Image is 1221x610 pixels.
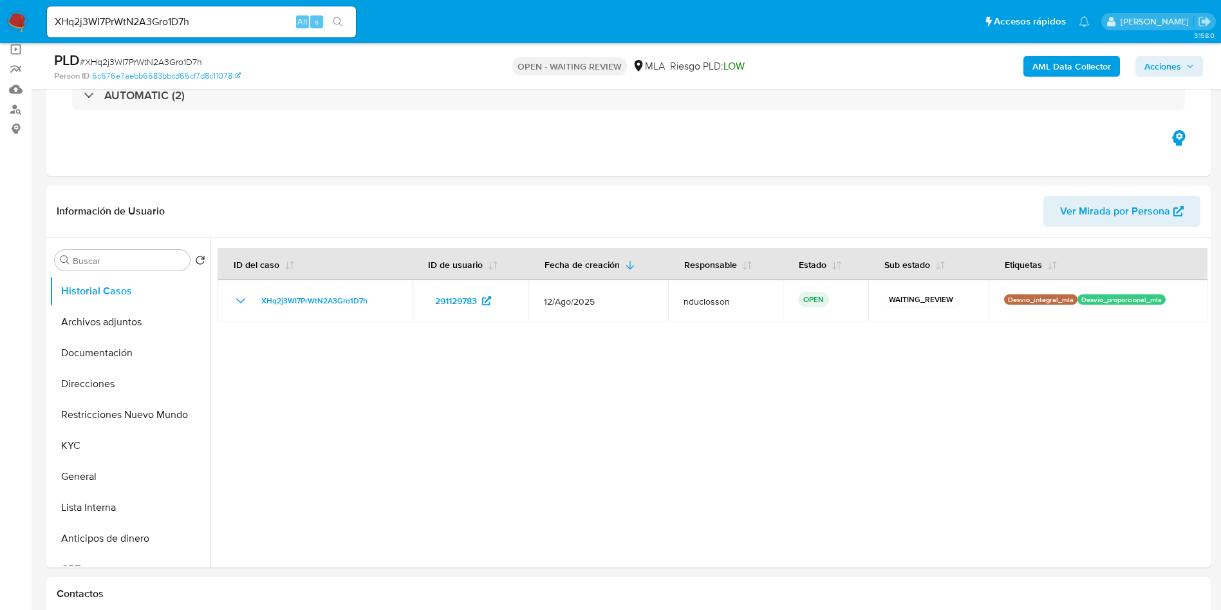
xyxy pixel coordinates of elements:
[50,368,210,399] button: Direcciones
[994,15,1066,28] span: Accesos rápidos
[512,57,627,75] p: OPEN - WAITING REVIEW
[50,307,210,338] button: Archivos adjuntos
[1121,15,1193,28] p: nicolas.duclosson@mercadolibre.com
[1023,56,1120,77] button: AML Data Collector
[1032,56,1111,77] b: AML Data Collector
[1060,196,1170,227] span: Ver Mirada por Persona
[92,70,241,82] a: 5c676e7aebb6583bbcd65cf7d8c11078
[50,461,210,492] button: General
[54,50,80,70] b: PLD
[324,13,351,31] button: search-icon
[1198,15,1211,28] a: Salir
[72,81,1185,110] div: AUTOMATIC (2)
[50,492,210,523] button: Lista Interna
[723,59,745,73] span: LOW
[632,59,665,73] div: MLA
[57,205,165,218] h1: Información de Usuario
[50,430,210,461] button: KYC
[60,255,70,265] button: Buscar
[50,523,210,554] button: Anticipos de dinero
[315,15,319,28] span: s
[1194,30,1215,41] span: 3.158.0
[1144,56,1181,77] span: Acciones
[670,59,745,73] span: Riesgo PLD:
[57,587,1200,600] h1: Contactos
[54,70,89,82] b: Person ID
[297,15,308,28] span: Alt
[1043,196,1200,227] button: Ver Mirada por Persona
[1079,16,1090,27] a: Notificaciones
[50,399,210,430] button: Restricciones Nuevo Mundo
[47,14,356,30] input: Buscar usuario o caso...
[195,255,205,269] button: Volver al orden por defecto
[50,338,210,368] button: Documentación
[73,255,185,267] input: Buscar
[1135,56,1203,77] button: Acciones
[104,88,185,102] h3: AUTOMATIC (2)
[50,554,210,585] button: CBT
[50,276,210,307] button: Historial Casos
[80,55,202,68] span: # XHq2j3WI7PrWtN2A3Gro1D7h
